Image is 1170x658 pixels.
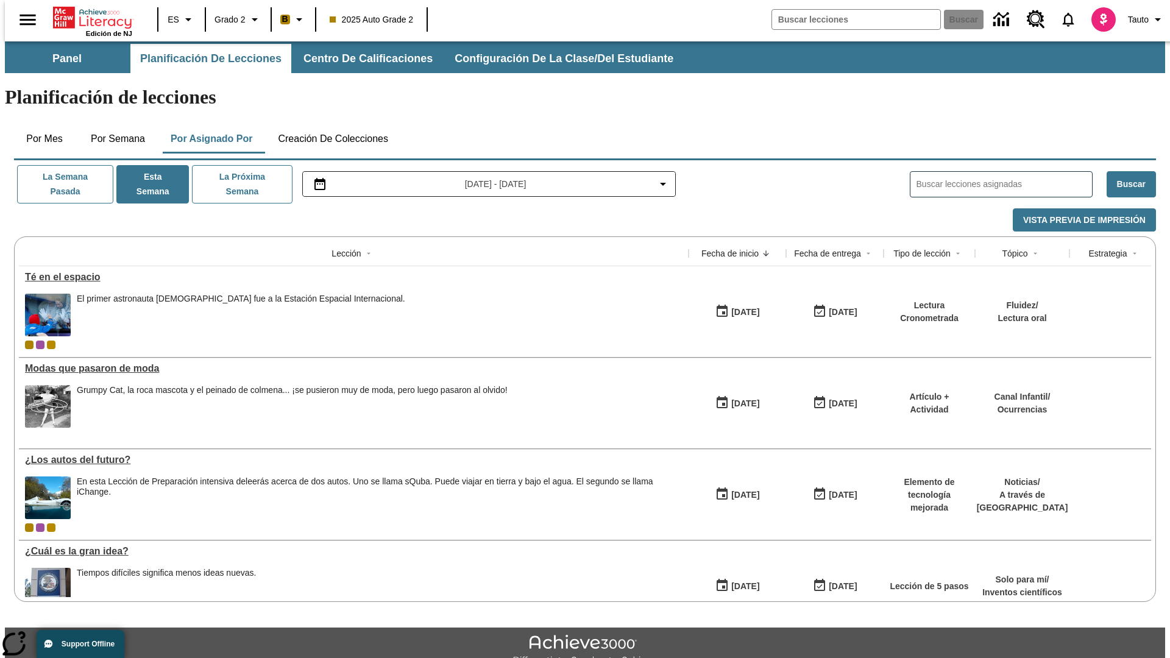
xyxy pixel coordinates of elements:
[25,363,682,374] div: Modas que pasaron de moda
[25,546,682,557] a: ¿Cuál es la gran idea?, Lecciones
[77,385,508,428] div: Grumpy Cat, la roca mascota y el peinado de colmena... ¡se pusieron muy de moda, pero luego pasar...
[445,44,683,73] button: Configuración de la clase/del estudiante
[308,177,671,191] button: Seleccione el intervalo de fechas opción del menú
[330,13,414,26] span: 2025 Auto Grade 2
[998,312,1046,325] p: Lectura oral
[5,44,684,73] div: Subbarra de navegación
[37,630,124,658] button: Support Offline
[25,272,682,283] div: Té en el espacio
[25,546,682,557] div: ¿Cuál es la gran idea?
[829,579,857,594] div: [DATE]
[25,272,682,283] a: Té en el espacio, Lecciones
[1019,3,1052,36] a: Centro de recursos, Se abrirá en una pestaña nueva.
[130,44,291,73] button: Planificación de lecciones
[303,52,433,66] span: Centro de calificaciones
[162,9,201,30] button: Lenguaje: ES, Selecciona un idioma
[25,363,682,374] a: Modas que pasaron de moda, Lecciones
[656,177,670,191] svg: Collapse Date Range Filter
[829,396,857,411] div: [DATE]
[829,305,857,320] div: [DATE]
[62,640,115,648] span: Support Offline
[890,391,969,416] p: Artículo + Actividad
[977,476,1068,489] p: Noticias /
[1088,247,1127,260] div: Estrategia
[711,392,764,415] button: 07/19/25: Primer día en que estuvo disponible la lección
[982,586,1062,599] p: Inventos científicos
[809,300,861,324] button: 10/12/25: Último día en que podrá accederse la lección
[829,487,857,503] div: [DATE]
[998,299,1046,312] p: Fluidez /
[794,247,861,260] div: Fecha de entrega
[192,165,292,203] button: La próxima semana
[77,568,256,610] div: Tiempos difíciles significa menos ideas nuevas.
[53,4,132,37] div: Portada
[6,44,128,73] button: Panel
[210,9,267,30] button: Grado: Grado 2, Elige un grado
[1028,246,1043,261] button: Sort
[890,476,969,514] p: Elemento de tecnología mejorada
[809,575,861,598] button: 04/13/26: Último día en que podrá accederse la lección
[52,52,82,66] span: Panel
[25,341,34,349] div: Clase actual
[731,396,759,411] div: [DATE]
[331,247,361,260] div: Lección
[47,523,55,532] div: New 2025 class
[116,165,189,203] button: Esta semana
[77,568,256,578] div: Tiempos difíciles significa menos ideas nuevas.
[17,165,113,203] button: La semana pasada
[25,294,71,336] img: Un astronauta, el primero del Reino Unido que viaja a la Estación Espacial Internacional, saluda ...
[77,294,405,336] div: El primer astronauta británico fue a la Estación Espacial Internacional.
[25,523,34,532] div: Clase actual
[731,487,759,503] div: [DATE]
[916,175,1092,193] input: Buscar lecciones asignadas
[1091,7,1116,32] img: avatar image
[1084,4,1123,35] button: Escoja un nuevo avatar
[77,385,508,395] div: Grumpy Cat, la roca mascota y el peinado de colmena... ¡se pusieron muy de moda, pero luego pasar...
[275,9,311,30] button: Boost El color de la clase es anaranjado claro. Cambiar el color de la clase.
[294,44,442,73] button: Centro de calificaciones
[25,385,71,428] img: foto en blanco y negro de una chica haciendo girar unos hula-hulas en la década de 1950
[36,341,44,349] div: OL 2025 Auto Grade 3
[982,573,1062,586] p: Solo para mí /
[994,391,1051,403] p: Canal Infantil /
[977,489,1068,514] p: A través de [GEOGRAPHIC_DATA]
[809,392,861,415] button: 06/30/26: Último día en que podrá accederse la lección
[140,52,282,66] span: Planificación de lecciones
[893,247,951,260] div: Tipo de lección
[1013,208,1156,232] button: Vista previa de impresión
[25,455,682,465] a: ¿Los autos del futuro? , Lecciones
[214,13,246,26] span: Grado 2
[81,124,155,154] button: Por semana
[1123,9,1170,30] button: Perfil/Configuración
[361,246,376,261] button: Sort
[455,52,673,66] span: Configuración de la clase/del estudiante
[161,124,263,154] button: Por asignado por
[77,294,405,304] div: El primer astronauta [DEMOGRAPHIC_DATA] fue a la Estación Espacial Internacional.
[951,246,965,261] button: Sort
[5,41,1165,73] div: Subbarra de navegación
[25,455,682,465] div: ¿Los autos del futuro?
[1002,247,1027,260] div: Tópico
[53,5,132,30] a: Portada
[268,124,398,154] button: Creación de colecciones
[1052,4,1084,35] a: Notificaciones
[994,403,1051,416] p: Ocurrencias
[1107,171,1156,197] button: Buscar
[14,124,75,154] button: Por mes
[36,523,44,532] span: OL 2025 Auto Grade 3
[86,30,132,37] span: Edición de NJ
[711,300,764,324] button: 10/06/25: Primer día en que estuvo disponible la lección
[77,476,682,497] div: En esta Lección de Preparación intensiva de
[701,247,759,260] div: Fecha de inicio
[47,341,55,349] div: New 2025 class
[10,2,46,38] button: Abrir el menú lateral
[282,12,288,27] span: B
[759,246,773,261] button: Sort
